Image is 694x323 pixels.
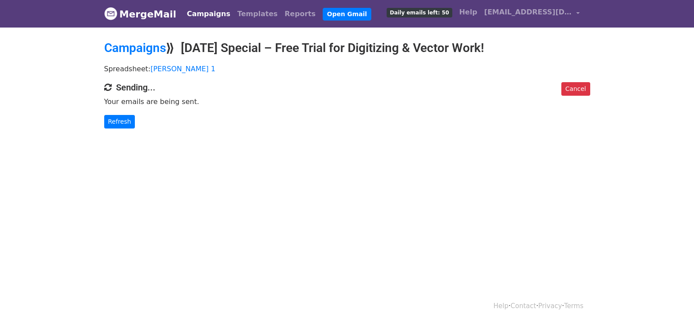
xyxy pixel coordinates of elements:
[183,5,234,23] a: Campaigns
[234,5,281,23] a: Templates
[387,8,452,17] span: Daily emails left: 50
[151,65,215,73] a: [PERSON_NAME] 1
[104,82,590,93] h4: Sending...
[493,302,508,310] a: Help
[104,115,135,129] a: Refresh
[104,7,117,20] img: MergeMail logo
[650,281,694,323] iframe: Chat Widget
[484,7,572,17] span: [EMAIL_ADDRESS][DOMAIN_NAME]
[104,97,590,106] p: Your emails are being sent.
[456,3,481,21] a: Help
[104,41,590,56] h2: ⟫ [DATE] Special – Free Trial for Digitizing & Vector Work!
[511,302,536,310] a: Contact
[104,41,166,55] a: Campaigns
[561,82,590,96] a: Cancel
[538,302,562,310] a: Privacy
[104,5,176,23] a: MergeMail
[281,5,319,23] a: Reports
[383,3,455,21] a: Daily emails left: 50
[564,302,583,310] a: Terms
[104,64,590,73] p: Spreadsheet:
[323,8,371,21] a: Open Gmail
[481,3,583,24] a: [EMAIL_ADDRESS][DOMAIN_NAME]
